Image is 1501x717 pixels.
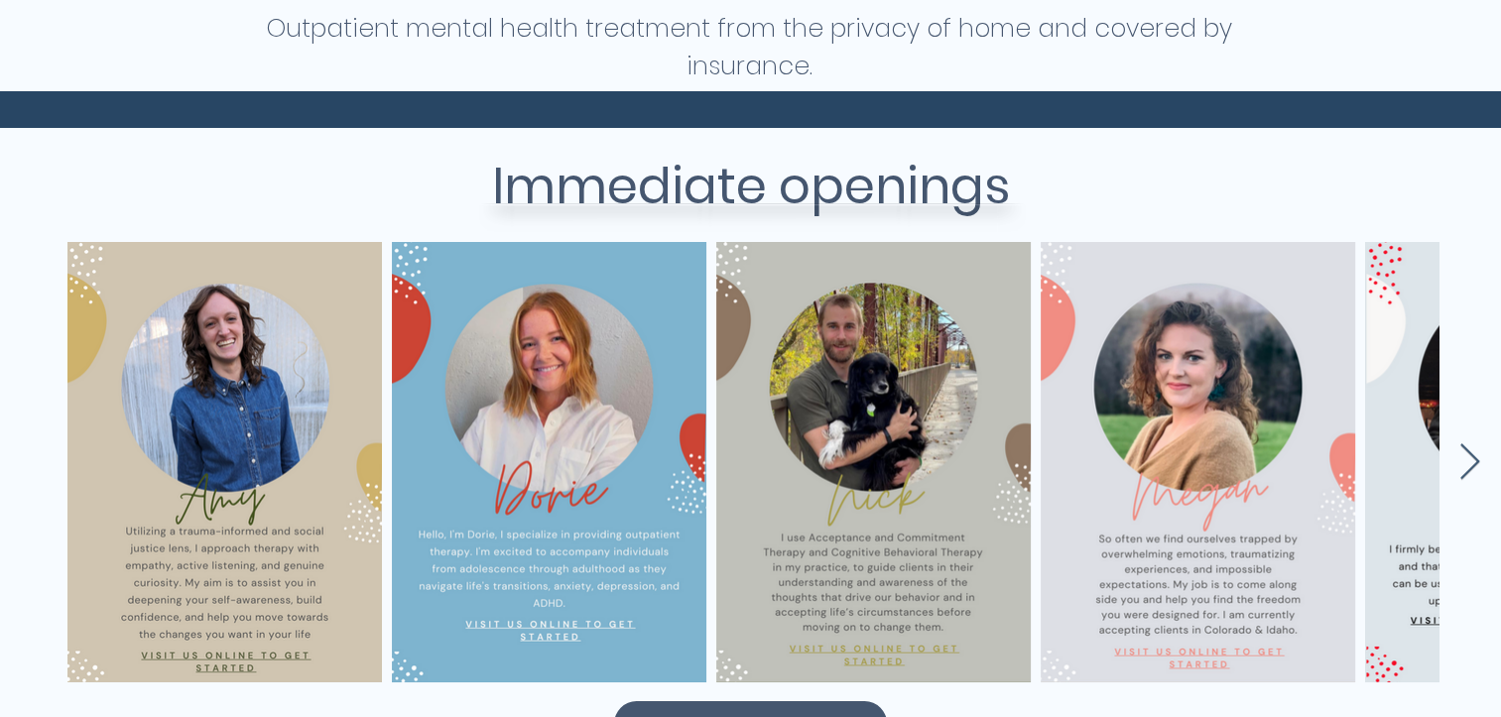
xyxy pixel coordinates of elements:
button: Next Item [1458,443,1481,482]
h2: Immediate openings [265,149,1237,224]
img: Dorie.png [392,242,706,682]
img: Nick [716,242,1031,682]
h1: Outpatient mental health treatment from the privacy of home and covered by insurance. [265,10,1234,85]
img: Megan [1041,242,1355,682]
